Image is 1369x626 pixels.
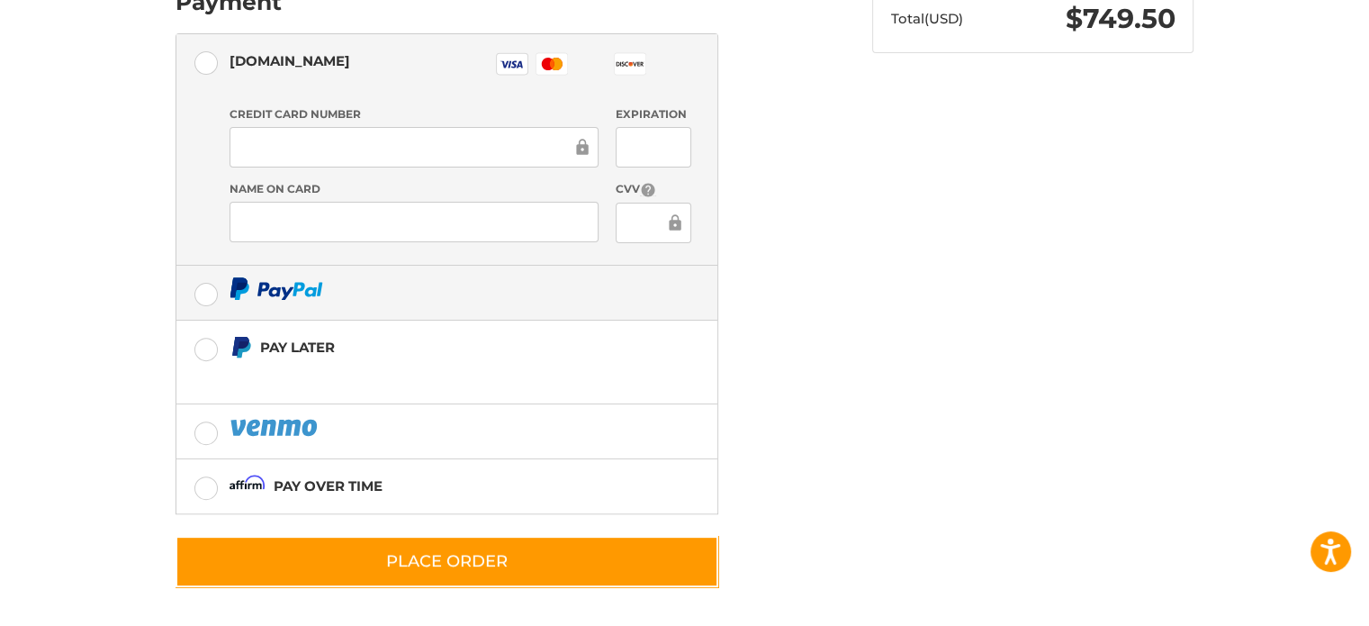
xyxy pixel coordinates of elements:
[230,46,350,76] div: [DOMAIN_NAME]
[230,277,323,300] img: PayPal icon
[230,367,606,382] iframe: PayPal Message 1
[891,10,963,27] span: Total (USD)
[230,106,599,122] label: Credit Card Number
[176,536,718,587] button: Place Order
[616,181,690,198] label: CVV
[230,181,599,197] label: Name on Card
[230,475,266,497] img: Affirm icon
[274,471,383,501] div: Pay over time
[230,416,321,439] img: PayPal icon
[230,336,252,358] img: Pay Later icon
[260,332,605,362] div: Pay Later
[1066,2,1175,35] span: $749.50
[616,106,690,122] label: Expiration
